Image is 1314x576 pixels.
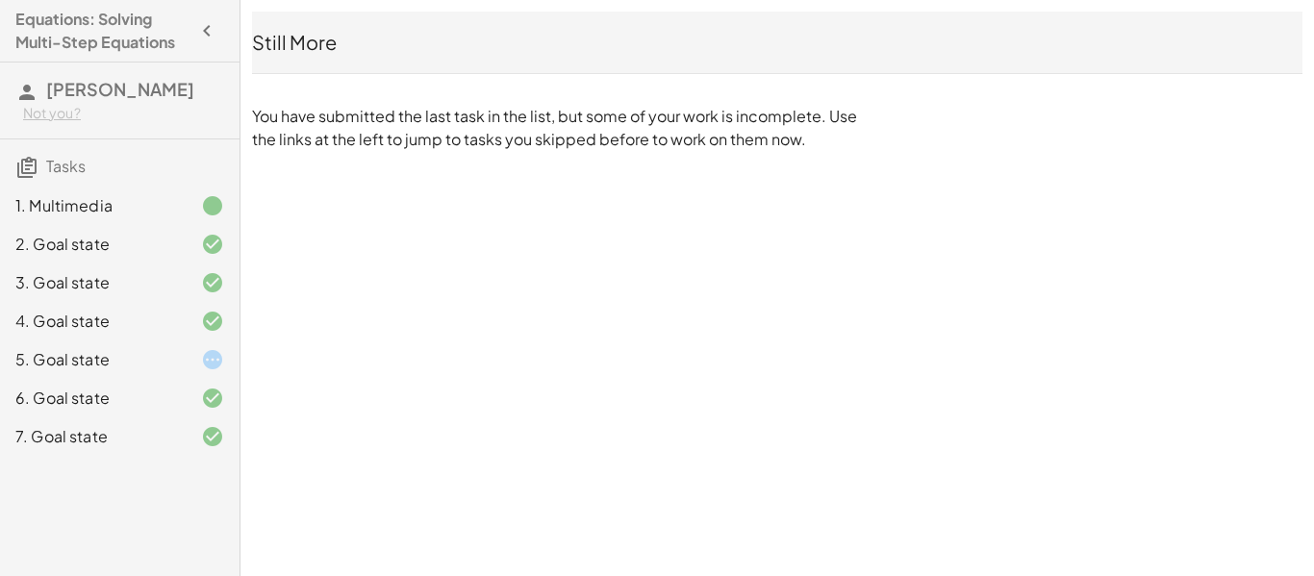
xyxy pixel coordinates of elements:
i: Task finished and correct. [201,233,224,256]
div: 6. Goal state [15,387,170,410]
div: 2. Goal state [15,233,170,256]
div: 1. Multimedia [15,194,170,217]
i: Task finished. [201,194,224,217]
span: Tasks [46,156,86,176]
div: 5. Goal state [15,348,170,371]
div: Still More [252,29,1302,56]
div: Not you? [23,104,224,123]
div: 7. Goal state [15,425,170,448]
div: 4. Goal state [15,310,170,333]
i: Task finished and correct. [201,425,224,448]
span: [PERSON_NAME] [46,78,194,100]
i: Task finished and correct. [201,387,224,410]
i: Task finished and correct. [201,271,224,294]
i: Task finished and correct. [201,310,224,333]
i: Task started. [201,348,224,371]
h4: Equations: Solving Multi-Step Equations [15,8,190,54]
div: 3. Goal state [15,271,170,294]
p: You have submitted the last task in the list, but some of your work is incomplete. Use the links ... [252,105,877,151]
